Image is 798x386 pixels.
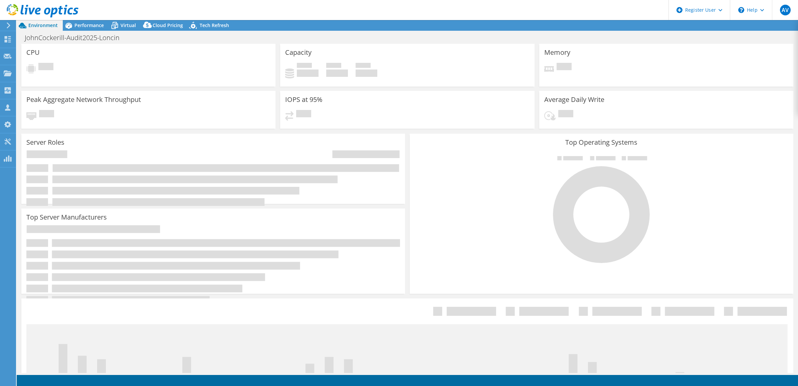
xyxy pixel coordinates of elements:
span: Cloud Pricing [153,22,183,28]
h3: Top Server Manufacturers [26,214,107,221]
h3: Capacity [285,49,312,56]
svg: \n [738,7,744,13]
span: Pending [558,110,573,119]
span: AV [780,5,791,15]
span: Tech Refresh [200,22,229,28]
span: Pending [38,63,53,72]
h4: 0 GiB [297,70,319,77]
h3: Top Operating Systems [415,139,788,146]
span: Pending [296,110,311,119]
h4: 0 GiB [326,70,348,77]
span: Performance [74,22,104,28]
span: Used [297,63,312,70]
span: Virtual [121,22,136,28]
h3: Memory [544,49,570,56]
span: Environment [28,22,58,28]
h4: 0 GiB [356,70,377,77]
span: Pending [557,63,572,72]
h3: Average Daily Write [544,96,604,103]
h3: CPU [26,49,40,56]
span: Total [356,63,371,70]
span: Free [326,63,341,70]
span: Pending [39,110,54,119]
h3: Server Roles [26,139,64,146]
h3: IOPS at 95% [285,96,323,103]
h3: Peak Aggregate Network Throughput [26,96,141,103]
h1: JohnCockerill-Audit2025-Loncin [22,34,130,41]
